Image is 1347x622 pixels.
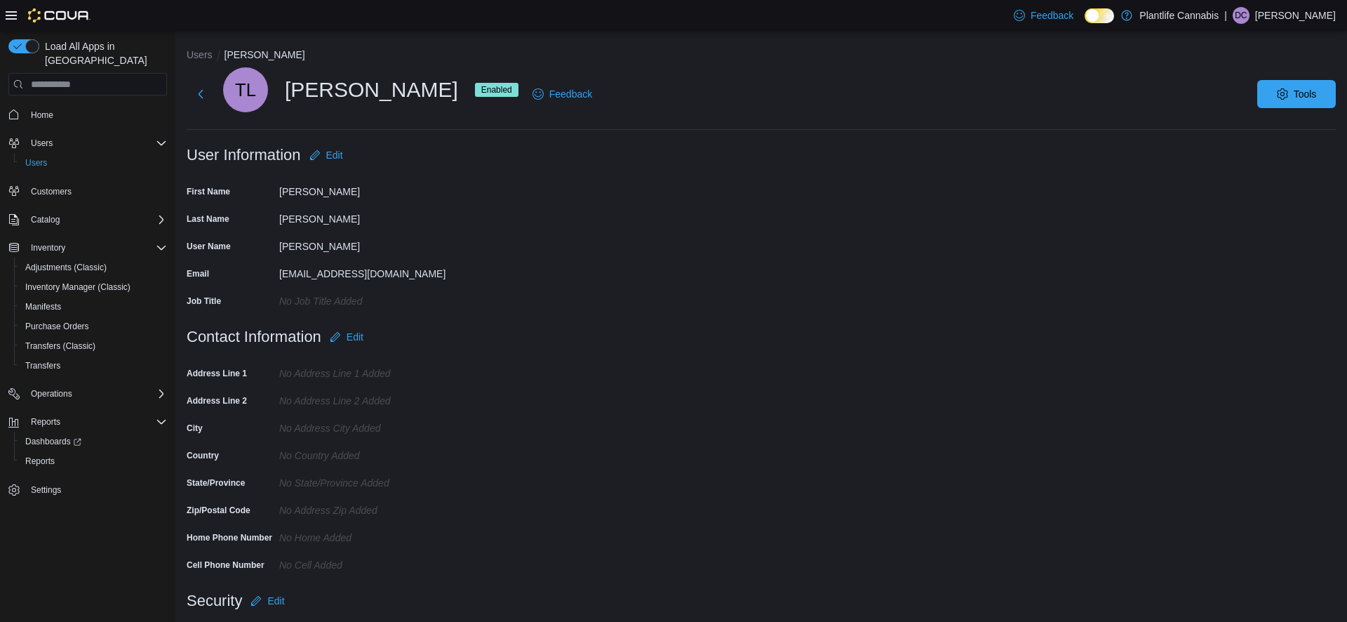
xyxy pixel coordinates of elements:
[187,48,1336,65] nav: An example of EuiBreadcrumbs
[187,532,272,543] label: Home Phone Number
[14,432,173,451] a: Dashboards
[279,417,467,434] div: No Address City added
[14,356,173,376] button: Transfers
[25,340,95,352] span: Transfers (Classic)
[31,242,65,253] span: Inventory
[187,593,242,609] h3: Security
[25,385,78,402] button: Operations
[235,67,256,112] span: TL
[20,433,87,450] a: Dashboards
[25,183,77,200] a: Customers
[224,49,305,60] button: [PERSON_NAME]
[14,277,173,297] button: Inventory Manager (Classic)
[25,157,47,168] span: Users
[279,362,467,379] div: No Address Line 1 added
[31,110,53,121] span: Home
[14,451,173,471] button: Reports
[25,321,89,332] span: Purchase Orders
[25,413,66,430] button: Reports
[14,297,173,317] button: Manifests
[481,84,512,96] span: Enabled
[31,484,61,496] span: Settings
[20,279,136,296] a: Inventory Manager (Classic)
[25,107,59,124] a: Home
[187,213,229,225] label: Last Name
[20,338,167,355] span: Transfers (Classic)
[1294,87,1317,101] span: Tools
[14,258,173,277] button: Adjustments (Classic)
[187,268,209,279] label: Email
[187,80,215,108] button: Next
[1031,8,1073,22] span: Feedback
[279,235,467,252] div: [PERSON_NAME]
[25,301,61,312] span: Manifests
[3,210,173,230] button: Catalog
[25,282,130,293] span: Inventory Manager (Classic)
[187,147,301,164] h3: User Information
[279,208,467,225] div: [PERSON_NAME]
[1257,80,1336,108] button: Tools
[187,423,203,434] label: City
[279,444,467,461] div: No Country Added
[14,153,173,173] button: Users
[20,298,167,315] span: Manifests
[1008,1,1079,29] a: Feedback
[20,453,167,470] span: Reports
[20,154,167,171] span: Users
[3,133,173,153] button: Users
[223,67,268,112] div: Terry Laurin
[187,395,247,406] label: Address Line 2
[245,587,290,615] button: Edit
[1139,7,1219,24] p: Plantlife Cannabis
[25,105,167,123] span: Home
[3,181,173,201] button: Customers
[25,211,65,228] button: Catalog
[304,141,349,169] button: Edit
[14,317,173,336] button: Purchase Orders
[25,239,71,256] button: Inventory
[25,385,167,402] span: Operations
[25,262,107,273] span: Adjustments (Classic)
[20,318,95,335] a: Purchase Orders
[31,214,60,225] span: Catalog
[25,481,167,498] span: Settings
[25,413,167,430] span: Reports
[20,357,66,374] a: Transfers
[20,338,101,355] a: Transfers (Classic)
[20,318,167,335] span: Purchase Orders
[223,67,518,112] div: [PERSON_NAME]
[20,357,167,374] span: Transfers
[20,279,167,296] span: Inventory Manager (Classic)
[3,412,173,432] button: Reports
[25,211,167,228] span: Catalog
[25,456,55,467] span: Reports
[1085,8,1114,23] input: Dark Mode
[527,80,598,108] a: Feedback
[31,416,60,428] span: Reports
[20,433,167,450] span: Dashboards
[1233,7,1249,24] div: Donna Chapman
[20,259,112,276] a: Adjustments (Classic)
[31,186,72,197] span: Customers
[25,135,167,152] span: Users
[25,183,167,200] span: Customers
[1224,7,1227,24] p: |
[187,329,321,345] h3: Contact Information
[14,336,173,356] button: Transfers (Classic)
[25,436,81,447] span: Dashboards
[25,135,58,152] button: Users
[347,330,363,344] span: Edit
[279,499,467,516] div: No Address Zip added
[8,98,167,536] nav: Complex example
[25,360,60,371] span: Transfers
[31,388,72,399] span: Operations
[187,505,250,516] label: Zip/Postal Code
[324,323,369,351] button: Edit
[20,154,53,171] a: Users
[326,148,343,162] span: Edit
[28,8,91,22] img: Cova
[20,259,167,276] span: Adjustments (Classic)
[187,450,219,461] label: Country
[39,39,167,67] span: Load All Apps in [GEOGRAPHIC_DATA]
[187,241,231,252] label: User Name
